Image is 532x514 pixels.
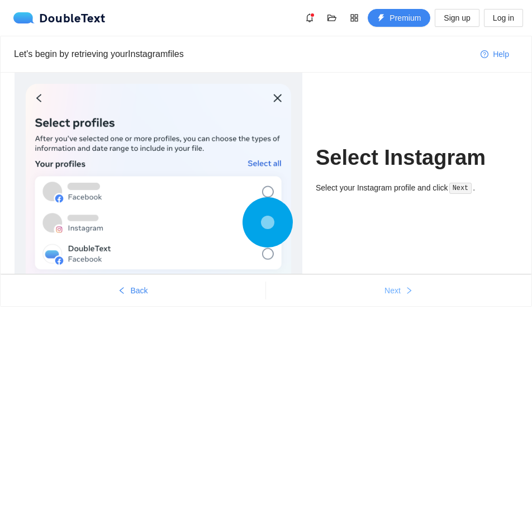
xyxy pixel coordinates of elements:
span: Premium [389,12,421,24]
span: thunderbolt [377,14,385,23]
div: DoubleText [13,12,106,23]
span: left [118,287,126,296]
img: logo [13,12,39,23]
span: right [405,287,413,296]
span: Back [130,284,148,297]
button: appstore [345,9,363,27]
span: folder-open [324,13,340,22]
button: Nextright [266,282,531,299]
span: question-circle [481,50,488,59]
div: Select your Instagram profile and click . [316,182,517,194]
span: Next [384,284,401,297]
button: thunderboltPremium [368,9,430,27]
button: Log in [484,9,523,27]
button: bell [301,9,319,27]
span: Sign up [444,12,470,24]
span: bell [301,13,318,22]
code: Next [449,183,472,194]
button: folder-open [323,9,341,27]
button: question-circleHelp [472,45,518,63]
span: Log in [493,12,514,24]
div: Let's begin by retrieving your Instagram files [14,47,472,61]
button: Sign up [435,9,479,27]
h1: Select Instagram [316,145,517,171]
button: leftBack [1,282,265,299]
a: logoDoubleText [13,12,106,23]
span: Help [493,48,509,60]
span: appstore [346,13,363,22]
